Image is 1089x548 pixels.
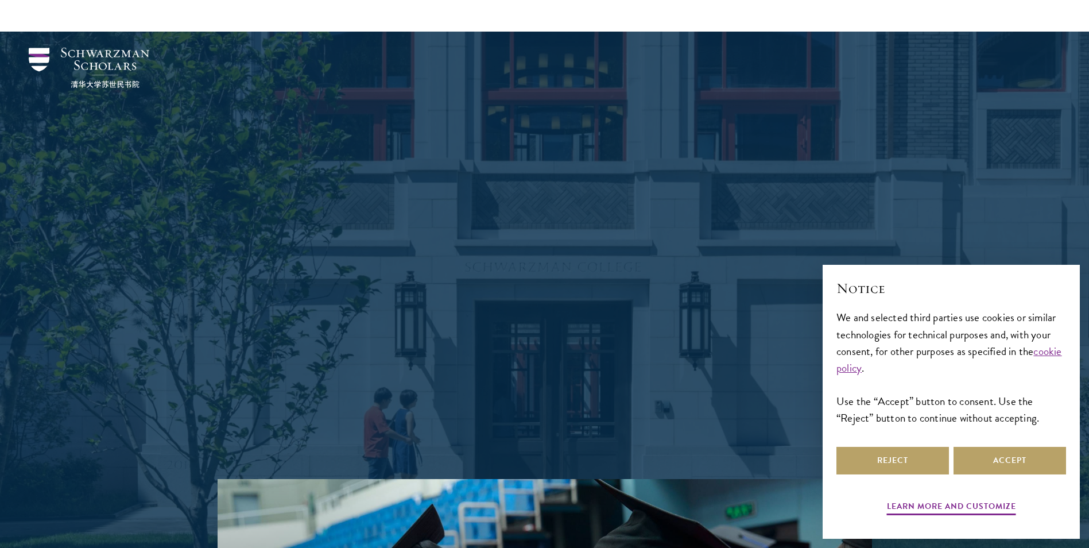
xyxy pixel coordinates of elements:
h2: Notice [836,279,1066,298]
div: We and selected third parties use cookies or similar technologies for technical purposes and, wit... [836,309,1066,426]
button: Learn more and customize [887,499,1016,517]
img: Schwarzman Scholars [29,48,149,88]
a: cookie policy [836,343,1062,376]
button: Accept [954,447,1066,474]
button: Reject [836,447,949,474]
